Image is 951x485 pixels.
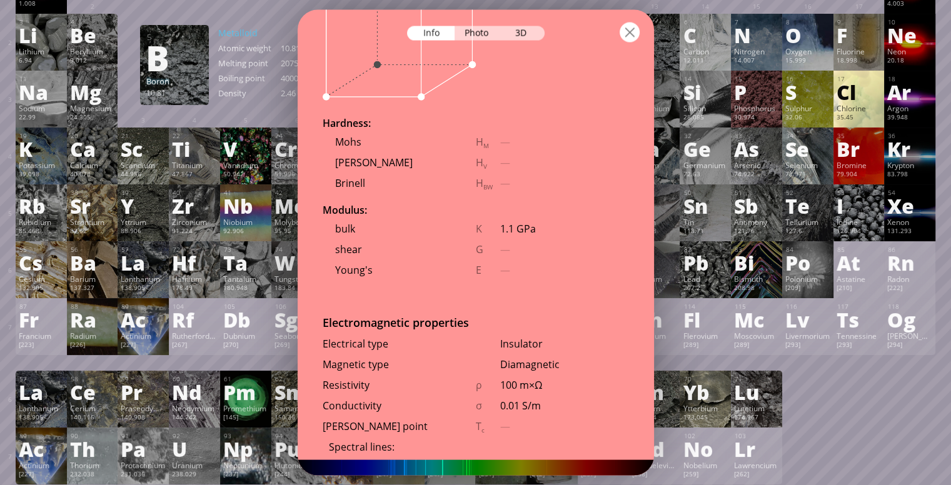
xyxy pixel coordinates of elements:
[786,132,830,140] div: 34
[887,160,932,170] div: Krypton
[888,189,932,197] div: 54
[734,252,779,272] div: Bi
[632,46,677,56] div: Boron
[70,341,115,351] div: [226]
[19,302,64,311] div: 87
[683,25,728,45] div: C
[323,155,476,169] div: [PERSON_NAME]
[19,25,64,45] div: Li
[887,331,932,341] div: [PERSON_NAME]
[633,18,677,26] div: 5
[837,302,882,311] div: 117
[483,162,487,170] sub: V
[19,160,64,170] div: Potassium
[683,252,728,272] div: Pb
[172,274,217,284] div: Hafnium
[837,189,882,197] div: 53
[683,75,728,83] div: 14
[476,242,500,256] div: G
[887,113,932,123] div: 39.948
[218,57,281,69] div: Melting point
[19,274,64,284] div: Cesium
[121,284,166,294] div: 138.905
[734,217,779,227] div: Antimony
[734,46,779,56] div: Nitrogen
[223,139,268,159] div: V
[735,132,779,140] div: 33
[281,72,343,84] div: 4000 °C
[71,132,115,140] div: 20
[632,160,677,170] div: Gallium
[172,139,217,159] div: Ti
[734,56,779,66] div: 14.007
[683,132,728,140] div: 32
[70,227,115,237] div: 87.62
[735,75,779,83] div: 15
[632,103,677,113] div: Aluminium
[323,242,476,256] div: shear
[476,221,500,235] div: K
[323,336,476,350] div: Electrical type
[19,82,64,102] div: Na
[19,331,64,341] div: Francium
[786,18,830,26] div: 8
[734,139,779,159] div: As
[70,160,115,170] div: Calcium
[19,246,64,254] div: 55
[121,341,166,351] div: [227]
[683,341,728,351] div: [289]
[19,341,64,351] div: [223]
[734,113,779,123] div: 30.974
[70,139,115,159] div: Ca
[785,284,830,294] div: [209]
[483,182,493,191] sub: BW
[19,18,64,26] div: 3
[70,284,115,294] div: 137.327
[887,284,932,294] div: [222]
[887,56,932,66] div: 20.18
[683,331,728,341] div: Flerovium
[172,252,217,272] div: Hf
[121,139,166,159] div: Sc
[632,170,677,180] div: 69.723
[735,246,779,254] div: 83
[71,302,115,311] div: 88
[683,139,728,159] div: Ge
[172,196,217,216] div: Zr
[786,302,830,311] div: 116
[274,170,320,180] div: 51.996
[223,217,268,227] div: Niobium
[70,309,115,329] div: Ra
[121,331,166,341] div: Actinium
[887,103,932,113] div: Argon
[785,196,830,216] div: Te
[785,217,830,227] div: Tellurium
[172,331,217,341] div: Rutherfordium
[734,227,779,237] div: 121.76
[223,341,268,351] div: [270]
[734,309,779,329] div: Mc
[837,196,882,216] div: I
[281,57,343,69] div: 2075 °C
[70,196,115,216] div: Sr
[887,274,932,284] div: Radon
[837,139,882,159] div: Br
[476,155,500,170] div: H
[121,274,166,284] div: Lanthanum
[683,46,728,56] div: Carbon
[19,196,64,216] div: Rb
[274,252,320,272] div: W
[274,274,320,284] div: Tungsten
[632,217,677,227] div: Indium
[837,56,882,66] div: 18.998
[887,252,932,272] div: Rn
[274,196,320,216] div: Mo
[275,302,320,311] div: 106
[121,302,166,311] div: 89
[785,113,830,123] div: 32.06
[735,18,779,26] div: 7
[218,72,281,84] div: Boiling point
[70,274,115,284] div: Barium
[500,134,510,148] span: —
[500,155,510,169] span: —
